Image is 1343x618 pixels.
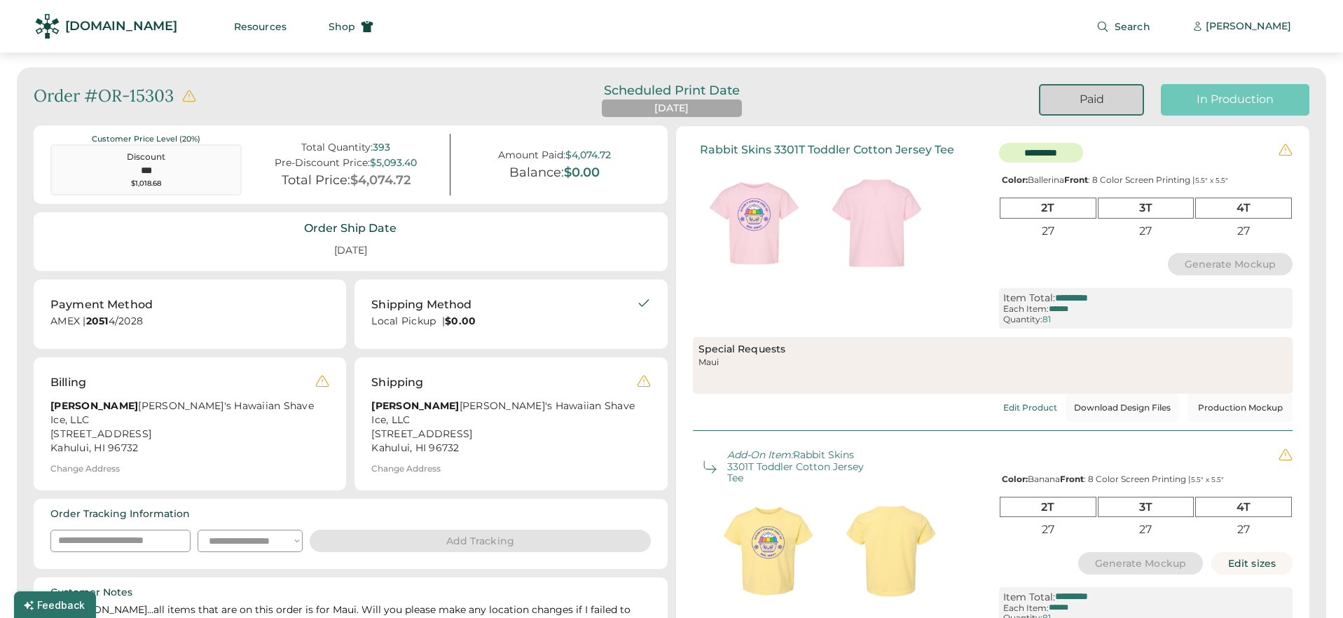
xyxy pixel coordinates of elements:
[86,315,109,327] strong: 2051
[1064,174,1088,185] strong: Front
[1187,394,1293,422] button: Production Mockup
[698,343,1288,357] div: Special Requests
[371,464,441,474] div: Change Address
[1115,22,1150,32] span: Search
[1080,13,1167,41] button: Search
[727,448,793,461] em: Add-On Item:
[1003,591,1055,603] div: Item Total:
[1098,221,1194,240] div: 27
[317,238,384,263] div: [DATE]
[60,179,232,188] div: $1,018.68
[50,296,153,313] div: Payment Method
[50,399,138,412] strong: [PERSON_NAME]
[371,296,471,313] div: Shipping Method
[35,14,60,39] img: Rendered Logo - Screens
[498,149,565,161] div: Amount Paid:
[50,507,190,521] div: Order Tracking Information
[1042,315,1051,324] div: 81
[1057,92,1126,107] div: Paid
[370,157,417,169] div: $5,093.40
[1195,497,1292,517] div: 4T
[815,162,938,284] img: generate-image
[1098,198,1194,218] div: 3T
[509,165,564,181] div: Balance:
[282,173,350,188] div: Total Price:
[1195,221,1292,240] div: 27
[1000,221,1096,240] div: 27
[1000,198,1096,218] div: 2T
[329,22,355,32] span: Shop
[1003,304,1049,314] div: Each Item:
[50,374,86,391] div: Billing
[1003,603,1049,613] div: Each Item:
[371,374,423,391] div: Shipping
[1060,474,1084,484] strong: Front
[217,13,303,41] button: Resources
[698,357,1288,388] div: Maui
[50,464,120,474] div: Change Address
[312,13,390,41] button: Shop
[707,490,829,612] img: generate-image
[1195,520,1292,539] div: 27
[1178,92,1293,107] div: In Production
[1098,497,1194,517] div: 3T
[1003,403,1057,413] div: Edit Product
[700,143,954,156] div: Rabbit Skins 3301T Toddler Cotton Jersey Tee
[1191,475,1224,484] font: 5.5" x 5.5"
[999,474,1293,484] div: Banana : 8 Color Screen Printing |
[1002,474,1028,484] strong: Color:
[445,315,476,327] strong: $0.00
[310,530,651,552] button: Add Tracking
[34,84,174,108] div: Order #OR-15303
[50,586,132,600] div: Customer Notes
[1078,552,1204,575] button: Generate Mockup
[371,399,636,455] div: [PERSON_NAME]'s Hawaiian Shave Ice, LLC [STREET_ADDRESS] Kahului, HI 96732
[350,173,411,188] div: $4,074.72
[1098,520,1194,539] div: 27
[564,165,600,181] div: $0.00
[1168,253,1293,275] button: Generate Mockup
[565,149,611,161] div: $4,074.72
[301,142,373,153] div: Total Quantity:
[304,221,397,236] div: Order Ship Date
[373,142,390,153] div: 393
[50,315,329,332] div: AMEX | 4/2028
[1002,174,1028,185] strong: Color:
[654,102,689,116] div: [DATE]
[1000,520,1096,539] div: 27
[1195,176,1228,185] font: 5.5" x 5.5"
[50,399,315,455] div: [PERSON_NAME]'s Hawaiian Shave Ice, LLC [STREET_ADDRESS] Kahului, HI 96732
[1195,198,1292,218] div: 4T
[727,449,867,484] div: Rabbit Skins 3301T Toddler Cotton Jersey Tee
[1066,394,1179,422] button: Download Design Files
[1000,497,1096,517] div: 2T
[371,315,636,329] div: Local Pickup |
[1206,20,1291,34] div: [PERSON_NAME]
[50,134,242,144] div: Customer Price Level (20%)
[584,84,759,97] div: Scheduled Print Date
[60,151,232,163] div: Discount
[1003,315,1042,324] div: Quantity:
[1003,292,1055,304] div: Item Total:
[1211,552,1293,575] button: Edit sizes
[65,18,177,35] div: [DOMAIN_NAME]
[999,175,1293,185] div: Ballerina : 8 Color Screen Printing |
[275,157,370,169] div: Pre-Discount Price:
[829,490,952,612] img: generate-image
[371,399,459,412] strong: [PERSON_NAME]
[693,162,815,284] img: generate-image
